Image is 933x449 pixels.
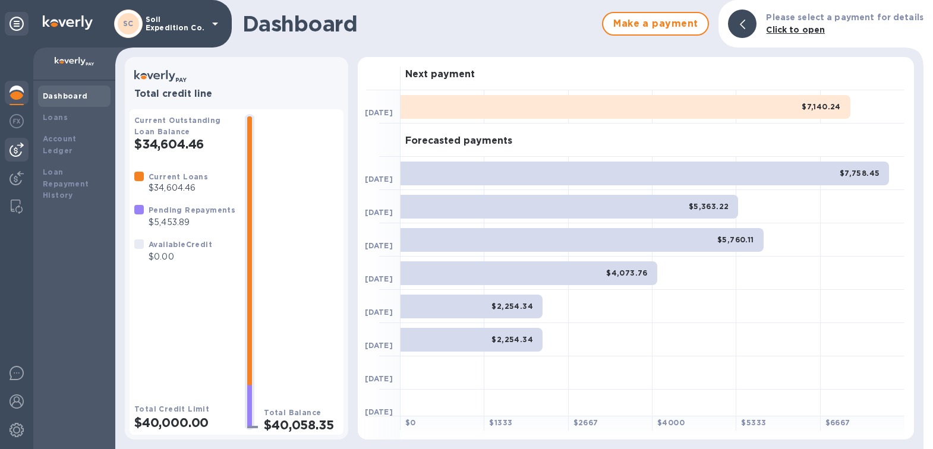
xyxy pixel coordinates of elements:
[365,274,393,283] b: [DATE]
[149,205,235,214] b: Pending Repayments
[43,134,77,155] b: Account Ledger
[134,404,209,413] b: Total Credit Limit
[146,15,205,32] p: Soil Expedition Co.
[365,108,393,117] b: [DATE]
[43,15,93,30] img: Logo
[365,175,393,184] b: [DATE]
[242,11,596,36] h1: Dashboard
[825,418,850,427] b: $ 6667
[134,116,221,136] b: Current Outstanding Loan Balance
[365,407,393,416] b: [DATE]
[802,102,841,111] b: $7,140.24
[149,172,208,181] b: Current Loans
[766,12,923,22] b: Please select a payment for details
[43,167,89,200] b: Loan Repayment History
[489,418,512,427] b: $ 1333
[149,240,212,249] b: Available Credit
[840,169,880,178] b: $7,758.45
[10,114,24,128] img: Foreign exchange
[613,17,698,31] span: Make a payment
[602,12,709,36] button: Make a payment
[405,418,416,427] b: $ 0
[365,341,393,350] b: [DATE]
[149,216,235,229] p: $5,453.89
[717,235,754,244] b: $5,760.11
[264,418,339,432] h2: $40,058.35
[43,113,68,122] b: Loans
[405,69,475,80] h3: Next payment
[5,12,29,36] div: Unpin categories
[123,19,134,28] b: SC
[689,202,729,211] b: $5,363.22
[365,374,393,383] b: [DATE]
[365,241,393,250] b: [DATE]
[405,135,512,147] h3: Forecasted payments
[365,308,393,317] b: [DATE]
[573,418,598,427] b: $ 2667
[134,137,235,151] h2: $34,604.46
[766,25,825,34] b: Click to open
[606,268,648,277] b: $4,073.76
[491,335,533,344] b: $2,254.34
[741,418,766,427] b: $ 5333
[657,418,685,427] b: $ 4000
[149,182,208,194] p: $34,604.46
[134,88,339,100] h3: Total credit line
[43,91,88,100] b: Dashboard
[264,408,321,417] b: Total Balance
[491,302,533,311] b: $2,254.34
[365,208,393,217] b: [DATE]
[149,251,212,263] p: $0.00
[134,415,235,430] h2: $40,000.00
